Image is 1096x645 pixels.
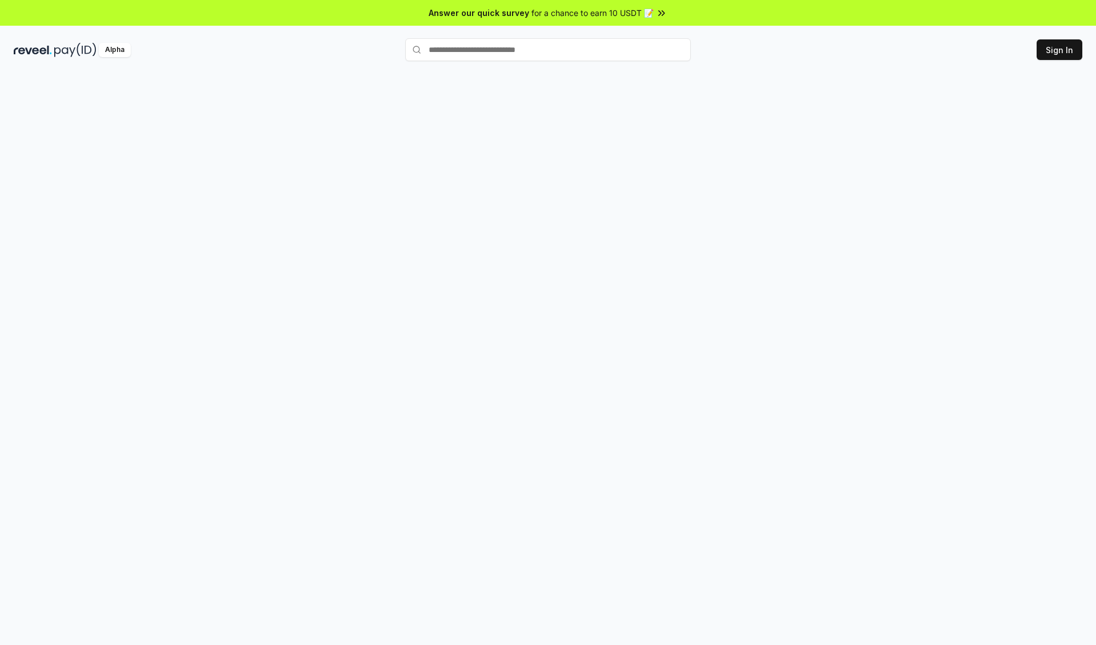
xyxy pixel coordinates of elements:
span: for a chance to earn 10 USDT 📝 [531,7,654,19]
button: Sign In [1037,39,1082,60]
img: pay_id [54,43,96,57]
img: reveel_dark [14,43,52,57]
div: Alpha [99,43,131,57]
span: Answer our quick survey [429,7,529,19]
